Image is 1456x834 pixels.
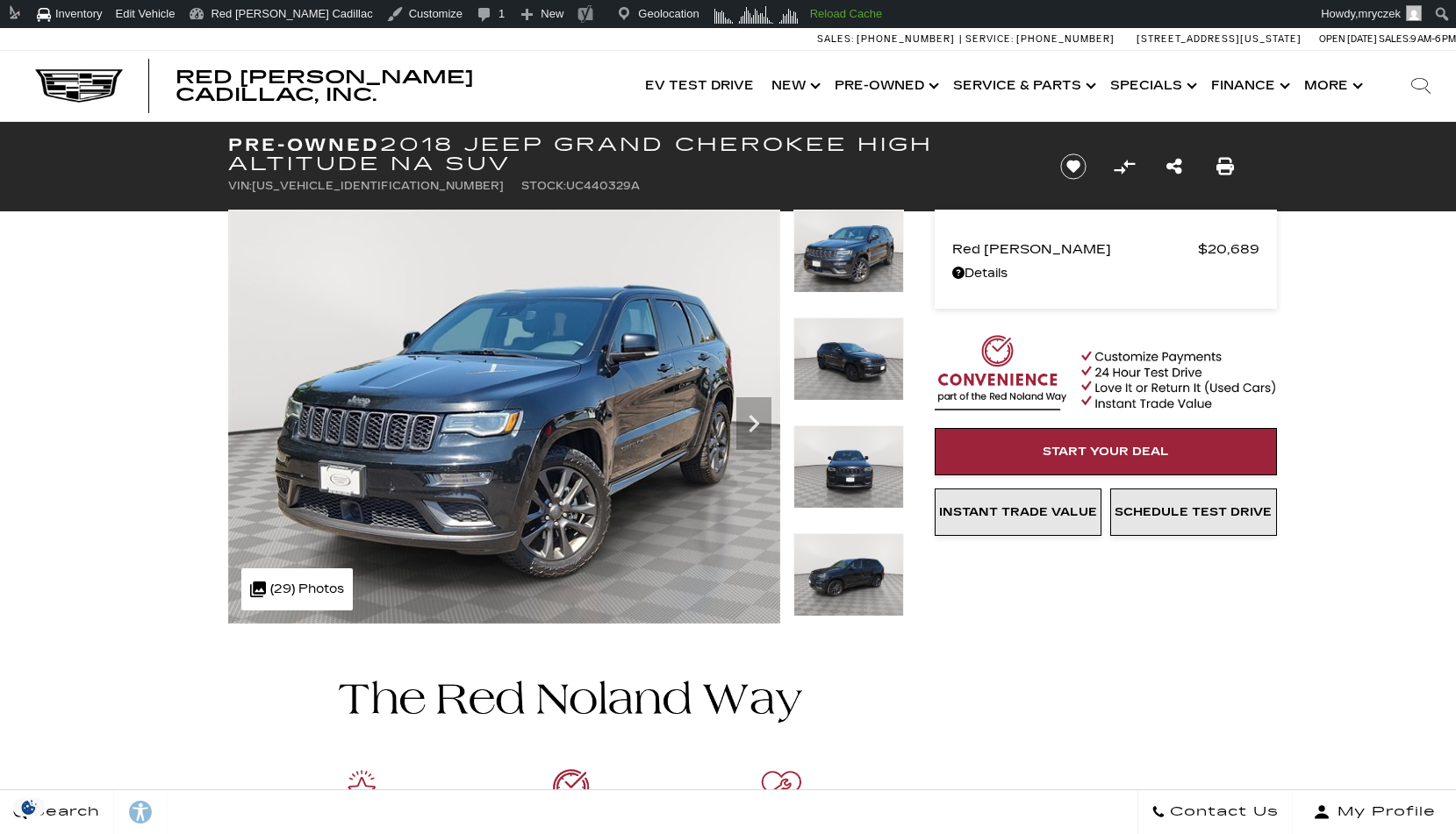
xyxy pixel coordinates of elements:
a: Print this Pre-Owned 2018 Jeep Grand Cherokee High Altitude NA SUV [1216,154,1234,179]
span: Search [27,800,100,824]
a: Share this Pre-Owned 2018 Jeep Grand Cherokee High Altitude NA SUV [1166,154,1182,179]
a: Service: [PHONE_NUMBER] [959,34,1119,44]
button: Compare Vehicle [1111,153,1137,180]
span: [PHONE_NUMBER] [1016,33,1115,45]
span: Red [PERSON_NAME] [952,237,1198,261]
div: (29) Photos [241,568,353,610]
a: Sales: [PHONE_NUMBER] [817,34,959,44]
span: [US_VEHICLE_IDENTIFICATION_NUMBER] [252,180,504,192]
strong: Reload Cache [810,7,882,20]
img: Cadillac Dark Logo with Cadillac White Text [35,69,123,103]
img: Opt-Out Icon [9,798,49,816]
a: Red [PERSON_NAME] Cadillac, Inc. [176,68,619,103]
span: Open [DATE] [1319,33,1377,45]
img: Used 2018 Black Jeep High Altitude image 4 [793,533,904,617]
span: $20,689 [1198,237,1259,261]
strong: Pre-Owned [228,134,380,155]
a: Finance [1202,51,1295,121]
span: Stock: [521,180,566,192]
span: Service: [965,33,1014,45]
a: EV Test Drive [636,51,763,121]
button: More [1295,51,1368,121]
a: [STREET_ADDRESS][US_STATE] [1137,33,1302,45]
span: UC440329A [566,180,640,192]
div: Next [736,397,771,450]
a: Specials [1101,51,1202,121]
span: Instant Trade Value [939,505,1097,519]
a: Schedule Test Drive [1110,488,1277,536]
a: Red [PERSON_NAME] $20,689 [952,237,1259,261]
a: Contact Us [1137,790,1293,834]
span: Sales: [1379,33,1410,45]
a: Service & Parts [944,51,1101,121]
span: Schedule Test Drive [1115,505,1272,519]
span: VIN: [228,180,252,192]
img: Used 2018 Black Jeep High Altitude image 3 [793,425,904,509]
span: mryczek [1359,7,1401,20]
a: New [763,51,826,121]
h1: 2018 Jeep Grand Cherokee High Altitude NA SUV [228,135,1031,174]
span: Start Your Deal [1043,445,1169,459]
span: My Profile [1330,800,1436,824]
a: Start Your Deal [935,428,1277,475]
button: Open user profile menu [1293,790,1456,834]
a: Pre-Owned [826,51,944,121]
img: Used 2018 Black Jeep High Altitude image 1 [793,210,904,293]
a: Instant Trade Value [935,488,1101,536]
span: Sales: [817,33,854,45]
span: Contact Us [1166,800,1279,824]
a: Details [952,261,1259,286]
span: 9 AM-6 PM [1410,33,1456,45]
section: Click to Open Cookie Consent Modal [9,798,49,816]
img: Used 2018 Black Jeep High Altitude image 1 [228,210,780,624]
span: Red [PERSON_NAME] Cadillac, Inc. [176,67,474,105]
img: Used 2018 Black Jeep High Altitude image 2 [793,317,904,401]
img: Visitors over 48 hours. Click for more Clicky Site Stats. [708,3,804,27]
button: Save vehicle [1054,153,1093,181]
span: [PHONE_NUMBER] [857,33,955,45]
